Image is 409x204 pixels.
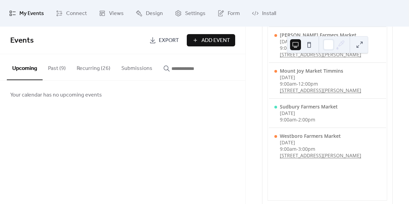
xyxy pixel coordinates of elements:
[298,146,315,152] span: 3:00pm
[280,103,338,110] div: Sudbury Farmers Market
[297,146,298,152] span: -
[185,8,206,19] span: Settings
[280,110,338,116] div: [DATE]
[262,8,276,19] span: Install
[247,3,281,24] a: Install
[280,68,361,74] div: Mount Joy Market Timmins
[280,87,361,93] a: [STREET_ADDRESS][PERSON_NAME]
[10,33,34,48] span: Events
[144,34,184,46] a: Export
[109,8,124,19] span: Views
[66,8,87,19] span: Connect
[280,116,297,123] span: 9:00am
[19,8,44,19] span: My Events
[201,37,230,45] span: Add Event
[280,133,361,139] div: Westboro Farmers Market
[280,152,361,159] a: [STREET_ADDRESS][PERSON_NAME]
[298,116,315,123] span: 2:00pm
[7,54,43,80] button: Upcoming
[280,139,361,146] div: [DATE]
[170,3,211,24] a: Settings
[4,3,49,24] a: My Events
[43,54,71,79] button: Past (9)
[10,91,102,99] span: Your calendar has no upcoming events
[298,81,318,87] span: 12:00pm
[116,54,158,79] button: Submissions
[280,146,297,152] span: 9:00am
[280,32,361,38] div: [PERSON_NAME] Farmers Market
[187,34,235,46] button: Add Event
[280,38,361,45] div: [DATE]
[159,37,179,45] span: Export
[131,3,168,24] a: Design
[212,3,245,24] a: Form
[297,81,298,87] span: -
[51,3,92,24] a: Connect
[280,51,361,58] a: [STREET_ADDRESS][PERSON_NAME]
[146,8,163,19] span: Design
[297,116,298,123] span: -
[280,74,361,81] div: [DATE]
[71,54,116,79] button: Recurring (26)
[280,45,297,51] span: 9:00am
[94,3,129,24] a: Views
[280,81,297,87] span: 9:00am
[228,8,240,19] span: Form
